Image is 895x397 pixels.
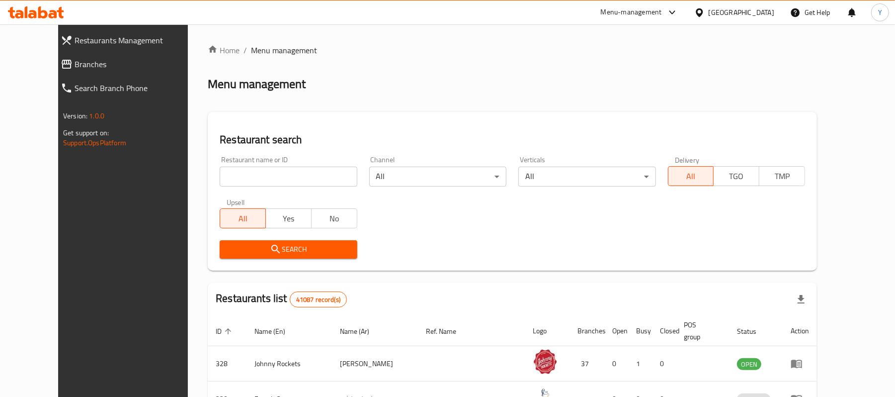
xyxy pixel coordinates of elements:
[332,346,418,382] td: [PERSON_NAME]
[311,208,357,228] button: No
[426,325,470,337] span: Ref. Name
[791,358,809,370] div: Menu
[63,109,87,122] span: Version:
[601,6,662,18] div: Menu-management
[789,288,813,311] div: Export file
[718,169,755,184] span: TGO
[878,7,882,18] span: Y
[216,291,347,307] h2: Restaurants list
[737,359,761,370] span: OPEN
[208,44,817,56] nav: breadcrumb
[652,316,676,346] th: Closed
[652,346,676,382] td: 0
[208,346,246,382] td: 328
[220,240,357,259] button: Search
[672,169,710,184] span: All
[340,325,382,337] span: Name (Ar)
[63,136,126,149] a: Support.OpsPlatform
[265,208,312,228] button: Yes
[75,34,200,46] span: Restaurants Management
[75,82,200,94] span: Search Branch Phone
[290,292,347,307] div: Total records count
[737,325,769,337] span: Status
[220,167,357,187] input: Search for restaurant name or ID..
[604,346,628,382] td: 0
[254,325,298,337] span: Name (En)
[628,346,652,382] td: 1
[763,169,801,184] span: TMP
[63,126,109,139] span: Get support on:
[675,156,700,163] label: Delivery
[628,316,652,346] th: Busy
[604,316,628,346] th: Open
[228,243,349,256] span: Search
[369,167,506,187] div: All
[208,44,240,56] a: Home
[525,316,570,346] th: Logo
[570,346,604,382] td: 37
[270,211,308,226] span: Yes
[220,132,805,147] h2: Restaurant search
[684,319,717,343] span: POS group
[75,58,200,70] span: Branches
[709,7,774,18] div: [GEOGRAPHIC_DATA]
[316,211,353,226] span: No
[783,316,817,346] th: Action
[533,349,558,374] img: Johnny Rockets
[518,167,655,187] div: All
[668,166,714,186] button: All
[220,208,266,228] button: All
[246,346,332,382] td: Johnny Rockets
[759,166,805,186] button: TMP
[227,198,245,205] label: Upsell
[208,76,306,92] h2: Menu management
[570,316,604,346] th: Branches
[244,44,247,56] li: /
[89,109,104,122] span: 1.0.0
[53,28,208,52] a: Restaurants Management
[713,166,759,186] button: TGO
[216,325,235,337] span: ID
[290,295,346,304] span: 41087 record(s)
[53,52,208,76] a: Branches
[224,211,262,226] span: All
[251,44,317,56] span: Menu management
[53,76,208,100] a: Search Branch Phone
